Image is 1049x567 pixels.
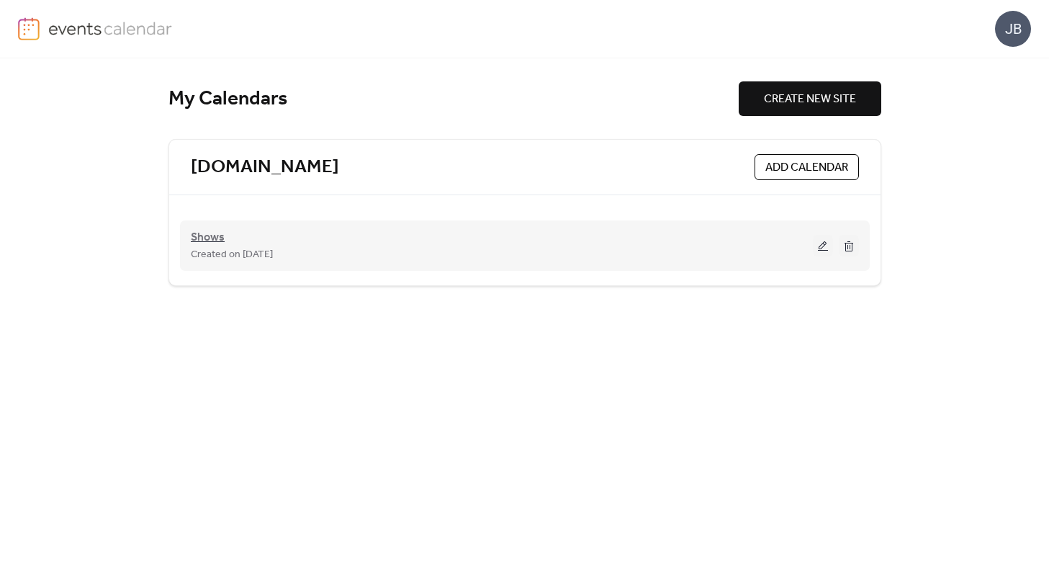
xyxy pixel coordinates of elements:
[764,91,856,108] span: CREATE NEW SITE
[18,17,40,40] img: logo
[191,229,225,246] span: Shows
[995,11,1031,47] div: JB
[191,233,225,242] a: Shows
[755,154,859,180] button: ADD CALENDAR
[191,156,339,179] a: [DOMAIN_NAME]
[168,86,739,112] div: My Calendars
[765,159,848,177] span: ADD CALENDAR
[48,17,173,39] img: logo-type
[739,81,881,116] button: CREATE NEW SITE
[191,246,273,264] span: Created on [DATE]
